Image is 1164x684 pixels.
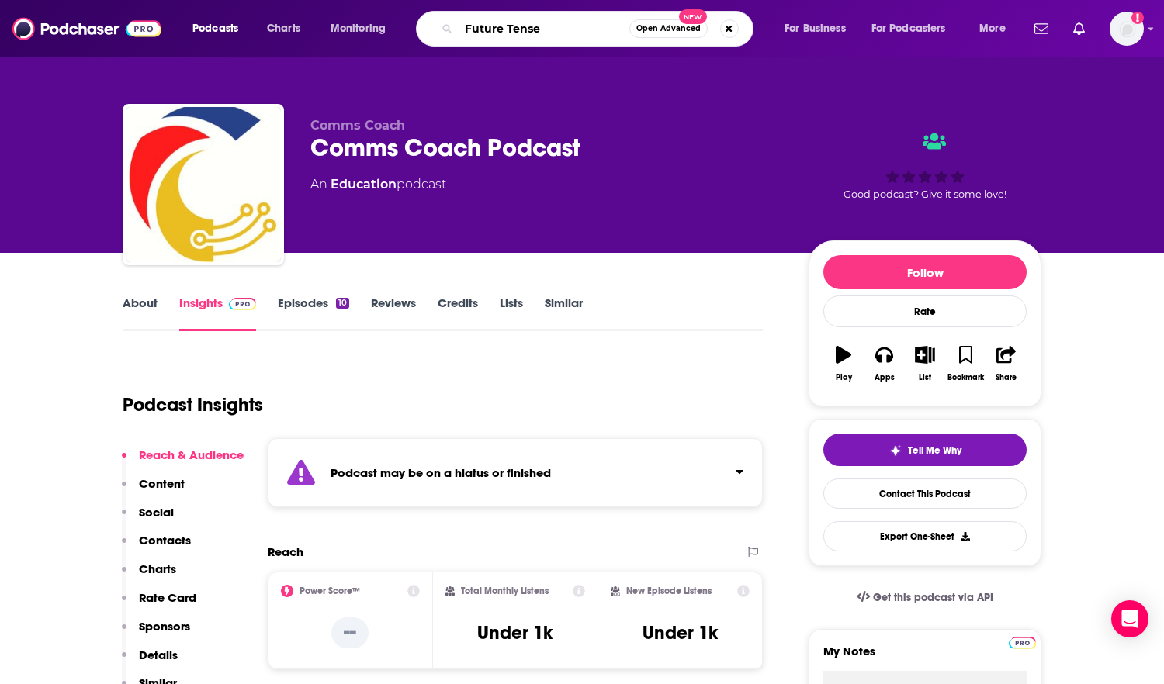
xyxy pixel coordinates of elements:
[889,444,902,457] img: tell me why sparkle
[679,9,707,24] span: New
[871,18,946,40] span: For Podcasters
[438,295,478,331] a: Credits
[123,393,263,416] h1: Podcast Insights
[139,505,174,520] p: Social
[122,648,178,676] button: Details
[908,444,961,457] span: Tell Me Why
[122,619,190,648] button: Sponsors
[823,255,1027,289] button: Follow
[986,336,1027,392] button: Share
[229,298,256,310] img: Podchaser Pro
[1131,12,1144,24] svg: Add a profile image
[785,18,846,40] span: For Business
[809,118,1041,214] div: Good podcast? Give it some love!
[461,586,549,596] h2: Total Monthly Listens
[331,18,386,40] span: Monitoring
[459,16,629,41] input: Search podcasts, credits, & more...
[823,336,864,392] button: Play
[126,107,281,262] img: Comms Coach Podcast
[864,336,904,392] button: Apps
[1067,16,1091,42] a: Show notifications dropdown
[968,16,1025,41] button: open menu
[1110,12,1144,46] span: Logged in as KSMolly
[477,621,553,644] h3: Under 1k
[122,533,191,561] button: Contacts
[139,447,244,462] p: Reach & Audience
[278,295,349,331] a: Episodes10
[919,373,931,382] div: List
[823,434,1027,466] button: tell me why sparkleTell Me Why
[122,447,244,476] button: Reach & Audience
[823,478,1027,509] a: Contact This Podcast
[12,14,161,43] img: Podchaser - Follow, Share and Rate Podcasts
[122,505,174,534] button: Social
[331,465,551,480] strong: Podcast may be on a hiatus or finished
[836,373,852,382] div: Play
[823,521,1027,551] button: Export One-Sheet
[823,644,1027,671] label: My Notes
[500,295,523,331] a: Lists
[875,373,895,382] div: Apps
[331,617,369,648] p: --
[139,619,190,634] p: Sponsors
[1110,12,1144,46] img: User Profile
[643,621,718,644] h3: Under 1k
[310,175,446,194] div: An podcast
[844,188,1006,200] span: Good podcast? Give it some love!
[139,533,191,548] p: Contacts
[331,177,397,192] a: Education
[774,16,865,41] button: open menu
[179,295,256,331] a: InsightsPodchaser Pro
[873,591,993,604] span: Get this podcast via API
[1028,16,1055,42] a: Show notifications dropdown
[545,295,583,331] a: Similar
[122,590,196,619] button: Rate Card
[300,586,360,596] h2: Power Score™
[636,25,701,33] span: Open Advanced
[945,336,986,392] button: Bookmark
[320,16,406,41] button: open menu
[139,590,196,605] p: Rate Card
[996,373,1017,382] div: Share
[823,295,1027,327] div: Rate
[371,295,416,331] a: Reviews
[1009,634,1036,649] a: Pro website
[626,586,712,596] h2: New Episode Listens
[268,438,763,507] section: Click to expand status details
[123,295,158,331] a: About
[139,648,178,662] p: Details
[979,18,1006,40] span: More
[139,561,176,576] p: Charts
[1110,12,1144,46] button: Show profile menu
[861,16,968,41] button: open menu
[139,476,185,491] p: Content
[431,11,768,47] div: Search podcasts, credits, & more...
[1009,637,1036,649] img: Podchaser Pro
[905,336,945,392] button: List
[122,476,185,505] button: Content
[182,16,258,41] button: open menu
[336,298,349,309] div: 10
[192,18,238,40] span: Podcasts
[1111,600,1148,637] div: Open Intercom Messenger
[947,373,984,382] div: Bookmark
[122,561,176,590] button: Charts
[629,19,708,38] button: Open AdvancedNew
[844,579,1006,617] a: Get this podcast via API
[267,18,300,40] span: Charts
[268,544,303,559] h2: Reach
[257,16,310,41] a: Charts
[310,118,405,133] span: Comms Coach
